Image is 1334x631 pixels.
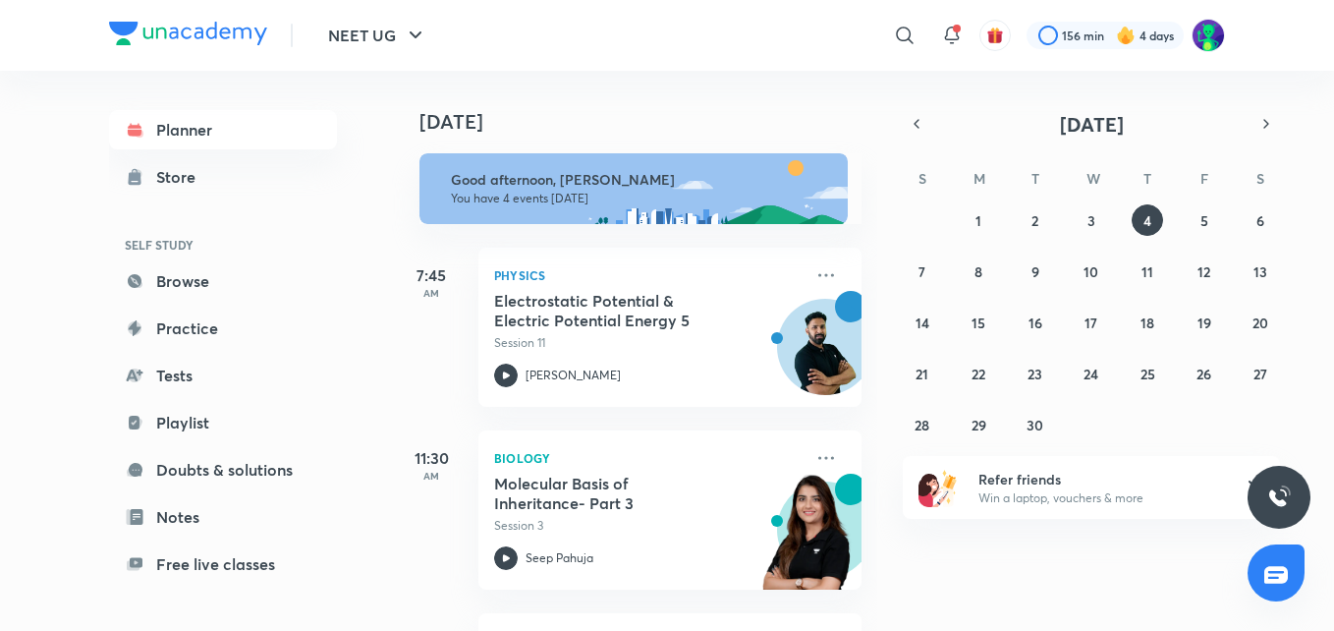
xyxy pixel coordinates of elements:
[1140,365,1155,383] abbr: September 25, 2025
[1197,262,1210,281] abbr: September 12, 2025
[918,169,926,188] abbr: Sunday
[109,403,337,442] a: Playlist
[974,262,982,281] abbr: September 8, 2025
[494,474,739,513] h5: Molecular Basis of Inheritance- Part 3
[1192,19,1225,52] img: Kaushiki Srivastava
[1196,365,1211,383] abbr: September 26, 2025
[1253,262,1267,281] abbr: September 13, 2025
[978,489,1220,507] p: Win a laptop, vouchers & more
[916,314,929,332] abbr: September 14, 2025
[778,310,872,404] img: Avatar
[1084,365,1098,383] abbr: September 24, 2025
[1189,358,1220,389] button: September 26, 2025
[109,228,337,261] h6: SELF STUDY
[753,474,862,609] img: unacademy
[109,309,337,348] a: Practice
[109,157,337,197] a: Store
[1245,358,1276,389] button: September 27, 2025
[419,110,881,134] h4: [DATE]
[1189,256,1220,287] button: September 12, 2025
[1031,211,1038,230] abbr: September 2, 2025
[1076,307,1107,338] button: September 17, 2025
[1084,314,1097,332] abbr: September 17, 2025
[1087,211,1095,230] abbr: September 3, 2025
[109,356,337,395] a: Tests
[930,110,1252,138] button: [DATE]
[975,211,981,230] abbr: September 1, 2025
[1189,204,1220,236] button: September 5, 2025
[1143,211,1151,230] abbr: September 4, 2025
[1020,409,1051,440] button: September 30, 2025
[907,256,938,287] button: September 7, 2025
[526,367,621,384] p: [PERSON_NAME]
[1020,307,1051,338] button: September 16, 2025
[1132,358,1163,389] button: September 25, 2025
[109,450,337,489] a: Doubts & solutions
[494,334,803,352] p: Session 11
[1132,307,1163,338] button: September 18, 2025
[109,261,337,301] a: Browse
[1132,204,1163,236] button: September 4, 2025
[1197,314,1211,332] abbr: September 19, 2025
[1200,211,1208,230] abbr: September 5, 2025
[986,27,1004,44] img: avatar
[1189,307,1220,338] button: September 19, 2025
[109,497,337,537] a: Notes
[1140,314,1154,332] abbr: September 18, 2025
[526,549,593,567] p: Seep Pahuja
[963,409,994,440] button: September 29, 2025
[1027,416,1043,434] abbr: September 30, 2025
[1031,262,1039,281] abbr: September 9, 2025
[1143,169,1151,188] abbr: Thursday
[1252,314,1268,332] abbr: September 20, 2025
[1084,262,1098,281] abbr: September 10, 2025
[1245,204,1276,236] button: September 6, 2025
[109,22,267,50] a: Company Logo
[907,409,938,440] button: September 28, 2025
[973,169,985,188] abbr: Monday
[1132,256,1163,287] button: September 11, 2025
[316,16,439,55] button: NEET UG
[1253,365,1267,383] abbr: September 27, 2025
[916,365,928,383] abbr: September 21, 2025
[451,171,830,189] h6: Good afternoon, [PERSON_NAME]
[1020,358,1051,389] button: September 23, 2025
[156,165,207,189] div: Store
[918,468,958,507] img: referral
[451,191,830,206] p: You have 4 events [DATE]
[978,469,1220,489] h6: Refer friends
[1086,169,1100,188] abbr: Wednesday
[963,256,994,287] button: September 8, 2025
[1256,169,1264,188] abbr: Saturday
[963,358,994,389] button: September 22, 2025
[1028,365,1042,383] abbr: September 23, 2025
[494,263,803,287] p: Physics
[963,204,994,236] button: September 1, 2025
[1245,256,1276,287] button: September 13, 2025
[1141,262,1153,281] abbr: September 11, 2025
[918,262,925,281] abbr: September 7, 2025
[972,314,985,332] abbr: September 15, 2025
[1060,111,1124,138] span: [DATE]
[979,20,1011,51] button: avatar
[1200,169,1208,188] abbr: Friday
[907,307,938,338] button: September 14, 2025
[392,287,471,299] p: AM
[1116,26,1136,45] img: streak
[1076,204,1107,236] button: September 3, 2025
[392,470,471,482] p: AM
[907,358,938,389] button: September 21, 2025
[109,545,337,584] a: Free live classes
[915,416,929,434] abbr: September 28, 2025
[419,153,848,224] img: afternoon
[1076,256,1107,287] button: September 10, 2025
[1020,256,1051,287] button: September 9, 2025
[972,416,986,434] abbr: September 29, 2025
[1267,486,1291,509] img: ttu
[392,446,471,470] h5: 11:30
[494,446,803,470] p: Biology
[1245,307,1276,338] button: September 20, 2025
[494,517,803,535] p: Session 3
[1256,211,1264,230] abbr: September 6, 2025
[109,22,267,45] img: Company Logo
